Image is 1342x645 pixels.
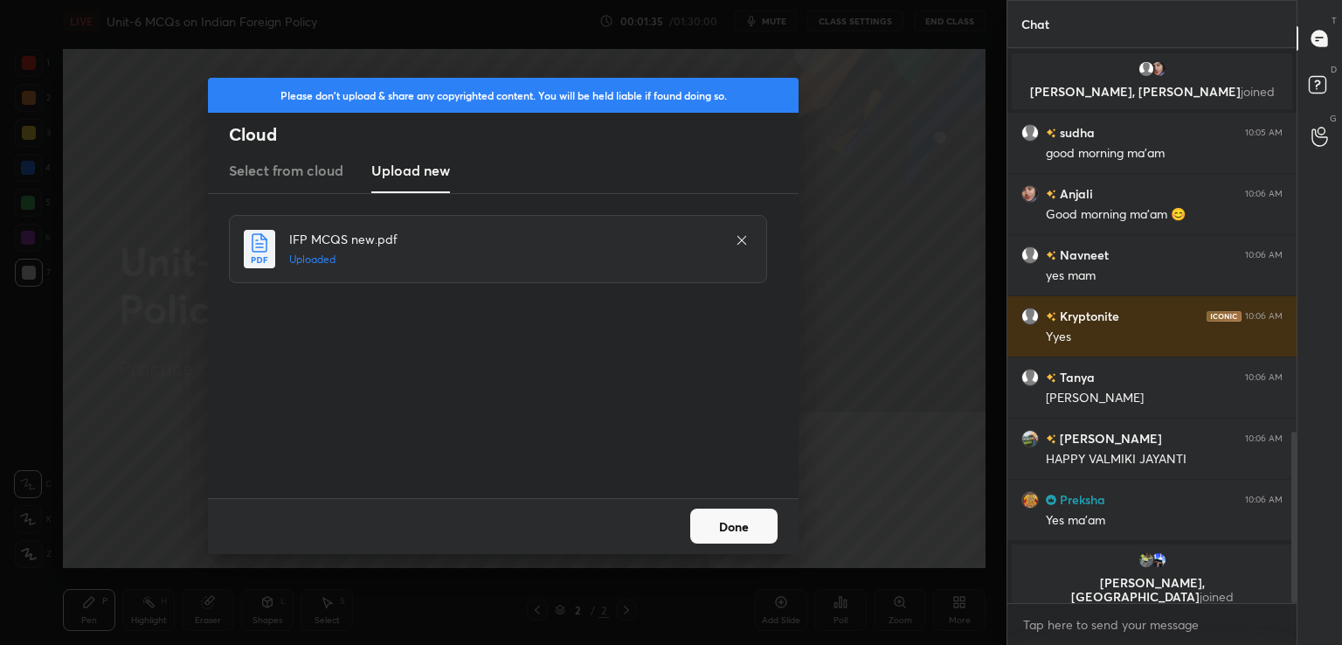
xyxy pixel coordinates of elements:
[1046,267,1283,285] div: yes mam
[371,160,450,181] h3: Upload new
[1021,430,1039,447] img: 7715b76f89534ce1b7898b90faabab22.jpg
[1021,491,1039,509] img: 62df632fb1ba40d099eef0d00a4e7c81.jpg
[1245,433,1283,444] div: 10:06 AM
[1245,128,1283,138] div: 10:05 AM
[1245,311,1283,322] div: 10:06 AM
[1022,576,1282,604] p: [PERSON_NAME], [GEOGRAPHIC_DATA]
[1046,434,1056,444] img: no-rating-badge.077c3623.svg
[1021,246,1039,264] img: default.png
[1046,329,1283,346] div: Yyes
[1138,60,1155,78] img: default.png
[1056,184,1093,203] h6: Anjali
[1207,311,1242,322] img: iconic-dark.1390631f.png
[1021,185,1039,203] img: c063d73f97dc4e70874a242644f02cee.jpg
[1332,14,1337,27] p: T
[1200,588,1234,605] span: joined
[208,78,799,113] div: Please don't upload & share any copyrighted content. You will be held liable if found doing so.
[229,123,799,146] h2: Cloud
[1150,551,1167,569] img: edb2534832104ffeb77664ce5e479ca4.jpg
[1046,128,1056,138] img: no-rating-badge.077c3623.svg
[1046,390,1283,407] div: [PERSON_NAME]
[1056,368,1095,386] h6: Tanya
[1056,246,1109,264] h6: Navneet
[1022,85,1282,99] p: [PERSON_NAME], [PERSON_NAME]
[1046,145,1283,163] div: good morning ma'am
[1056,429,1162,447] h6: [PERSON_NAME]
[1007,48,1297,604] div: grid
[690,509,778,544] button: Done
[1046,206,1283,224] div: Good morning ma'am 😊
[1046,495,1056,505] img: Learner_Badge_champion_ad955741a3.svg
[1056,123,1095,142] h6: sudha
[1021,308,1039,325] img: default.png
[1046,312,1056,322] img: no-rating-badge.077c3623.svg
[289,230,717,248] h4: IFP MCQS new.pdf
[1007,1,1063,47] p: Chat
[1056,307,1119,325] h6: Kryptonite
[1138,551,1155,569] img: 93d7baba62c54bcf8eee77fd271226bb.38534246_3
[1046,512,1283,530] div: Yes ma'am
[1331,63,1337,76] p: D
[1021,124,1039,142] img: default.png
[1330,112,1337,125] p: G
[1046,251,1056,260] img: no-rating-badge.077c3623.svg
[1046,451,1283,468] div: HAPPY VALMIKI JAYANTI
[1056,490,1105,509] h6: Preksha
[1150,60,1167,78] img: c063d73f97dc4e70874a242644f02cee.jpg
[1245,495,1283,505] div: 10:06 AM
[289,252,717,267] h5: Uploaded
[1046,373,1056,383] img: no-rating-badge.077c3623.svg
[1241,83,1275,100] span: joined
[1245,372,1283,383] div: 10:06 AM
[1046,190,1056,199] img: no-rating-badge.077c3623.svg
[1245,250,1283,260] div: 10:06 AM
[1245,189,1283,199] div: 10:06 AM
[1021,369,1039,386] img: default.png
